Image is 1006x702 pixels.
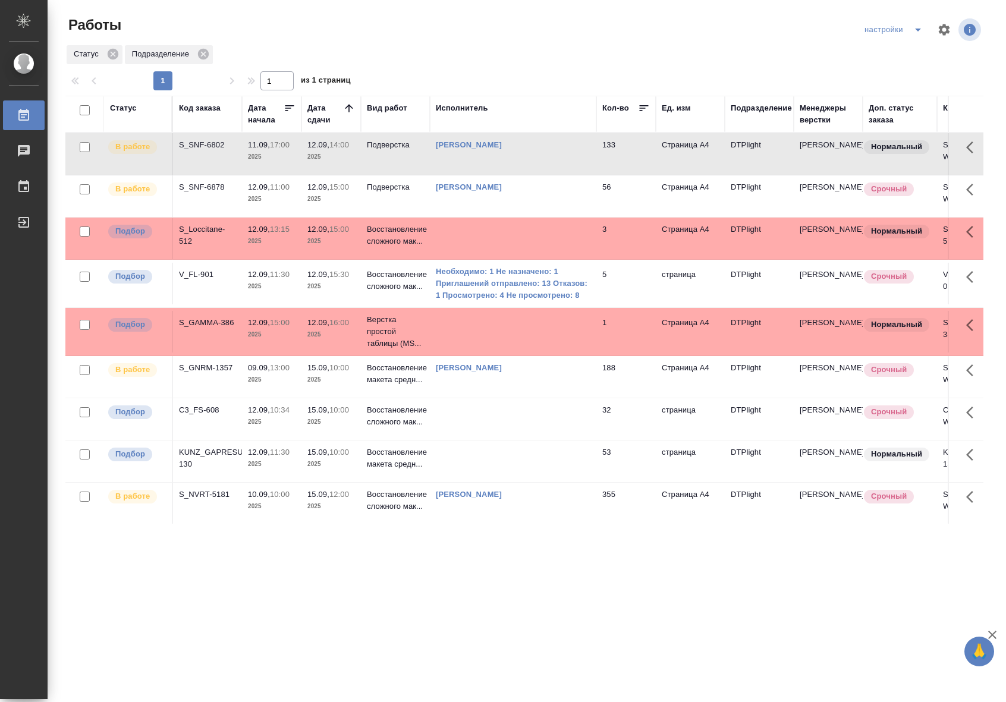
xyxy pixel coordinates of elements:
p: 12:00 [329,490,349,499]
td: Страница А4 [656,311,725,352]
p: Восстановление макета средн... [367,446,424,470]
span: Посмотреть информацию [958,18,983,41]
p: 16:00 [329,318,349,327]
div: Исполнитель выполняет работу [107,139,166,155]
div: S_Loccitane-512 [179,223,236,247]
p: 15.09, [307,448,329,457]
p: Восстановление сложного мак... [367,489,424,512]
p: 15:30 [329,270,349,279]
p: 2025 [307,416,355,428]
a: [PERSON_NAME] [436,140,502,149]
p: 2025 [248,374,295,386]
p: 13:15 [270,225,290,234]
td: DTPlight [725,311,794,352]
p: [PERSON_NAME] [800,404,857,416]
p: 10.09, [248,490,270,499]
div: Дата начала [248,102,284,126]
td: C3_FS-608-WK-002 [937,398,1006,440]
td: DTPlight [725,218,794,259]
div: Можно подбирать исполнителей [107,223,166,240]
div: S_NVRT-5181 [179,489,236,500]
td: DTPlight [725,356,794,398]
td: 3 [596,218,656,259]
p: 12.09, [248,318,270,327]
p: 12.09, [248,405,270,414]
div: Можно подбирать исполнителей [107,446,166,462]
td: DTPlight [725,440,794,482]
p: 12.09, [307,270,329,279]
div: S_GNRM-1357 [179,362,236,374]
p: 2025 [307,151,355,163]
p: 15.09, [307,363,329,372]
div: Доп. статус заказа [869,102,931,126]
td: S_SNF-6802-WK-003 [937,133,1006,175]
p: Восстановление макета средн... [367,362,424,386]
td: S_GAMMA-386-WK-026 [937,311,1006,352]
div: Вид работ [367,102,407,114]
td: S_GNRM-1357-WK-003 [937,356,1006,398]
span: из 1 страниц [301,73,351,90]
p: Срочный [871,270,907,282]
p: [PERSON_NAME] [800,223,857,235]
td: 1 [596,311,656,352]
p: [PERSON_NAME] [800,181,857,193]
p: Подверстка [367,139,424,151]
div: Статус [110,102,137,114]
div: Можно подбирать исполнителей [107,269,166,285]
p: Подбор [115,270,145,282]
p: 10:34 [270,405,290,414]
p: 12.09, [307,225,329,234]
p: 17:00 [270,140,290,149]
p: 2025 [248,458,295,470]
p: Восстановление сложного мак... [367,223,424,247]
p: [PERSON_NAME] [800,446,857,458]
td: DTPlight [725,483,794,524]
p: 10:00 [329,405,349,414]
p: Восстановление сложного мак... [367,269,424,292]
p: 12.09, [248,448,270,457]
p: 15.09, [307,490,329,499]
p: Срочный [871,406,907,418]
p: Срочный [871,364,907,376]
td: Страница А4 [656,356,725,398]
button: Здесь прячутся важные кнопки [959,483,988,511]
p: Восстановление сложного мак... [367,404,424,428]
button: Здесь прячутся важные кнопки [959,311,988,339]
div: Менеджеры верстки [800,102,857,126]
p: 2025 [307,193,355,205]
a: [PERSON_NAME] [436,490,502,499]
td: DTPlight [725,398,794,440]
p: 12.09, [248,270,270,279]
div: Статус [67,45,122,64]
p: 11.09, [248,140,270,149]
td: DTPlight [725,263,794,304]
td: DTPlight [725,133,794,175]
td: Страница А4 [656,175,725,217]
span: Работы [65,15,121,34]
td: Страница А4 [656,133,725,175]
div: Дата сдачи [307,102,343,126]
p: 2025 [248,235,295,247]
p: 2025 [307,235,355,247]
p: Подбор [115,448,145,460]
p: Статус [74,48,103,60]
td: страница [656,263,725,304]
button: Здесь прячутся важные кнопки [959,218,988,246]
p: 2025 [307,374,355,386]
p: 12.09, [248,182,270,191]
div: Исполнитель выполняет работу [107,362,166,378]
a: Необходимо: 1 Не назначено: 1 Приглашений отправлено: 13 Отказов: 1 Просмотрено: 4 Не просмотрено: 8 [436,266,590,301]
span: 🙏 [969,639,989,664]
div: S_GAMMA-386 [179,317,236,329]
div: Исполнитель [436,102,488,114]
div: Код заказа [179,102,221,114]
td: страница [656,440,725,482]
p: 15:00 [270,318,290,327]
p: Подбор [115,406,145,418]
p: Нормальный [871,225,922,237]
p: Нормальный [871,319,922,330]
div: Подразделение [125,45,213,64]
div: Можно подбирать исполнителей [107,317,166,333]
td: DTPlight [725,175,794,217]
p: [PERSON_NAME] [800,489,857,500]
